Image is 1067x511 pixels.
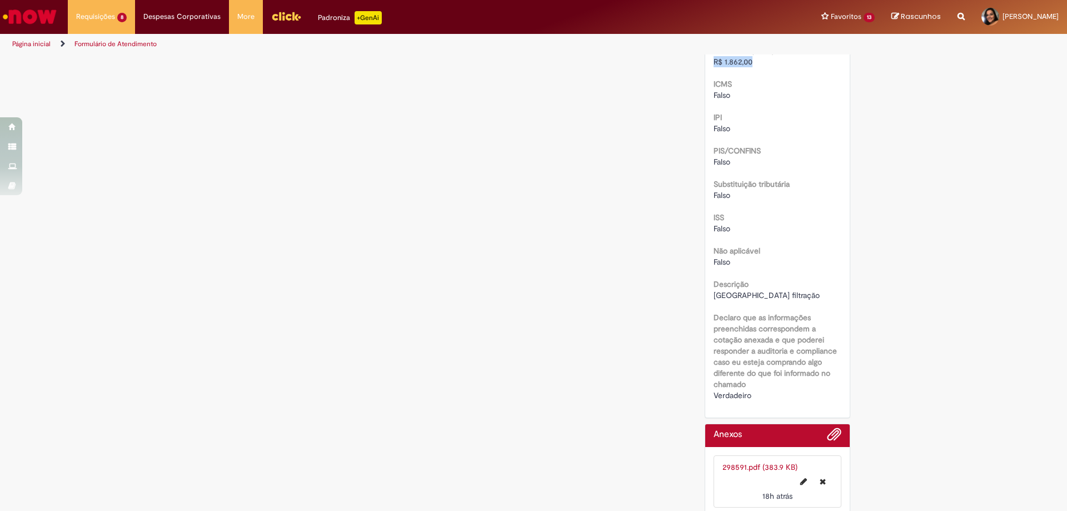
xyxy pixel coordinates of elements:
h2: Anexos [714,430,742,440]
span: Despesas Corporativas [143,11,221,22]
img: click_logo_yellow_360x200.png [271,8,301,24]
span: Falso [714,157,730,167]
button: Adicionar anexos [827,427,841,447]
span: [GEOGRAPHIC_DATA] filtração [714,290,820,300]
span: More [237,11,255,22]
span: [PERSON_NAME] [1003,12,1059,21]
button: Editar nome de arquivo 298591.pdf [794,473,814,490]
b: Não aplicável [714,246,760,256]
span: Requisições [76,11,115,22]
span: Falso [714,224,730,234]
span: Verdadeiro [714,390,751,400]
div: Padroniza [318,11,382,24]
b: IPI [714,112,722,122]
b: Descrição [714,279,749,289]
b: ICMS [714,79,732,89]
span: Falso [714,123,730,133]
span: 13 [864,13,875,22]
span: Falso [714,90,730,100]
button: Excluir 298591.pdf [813,473,832,490]
span: Falso [714,190,730,200]
a: Rascunhos [891,12,941,22]
span: Favoritos [831,11,861,22]
b: PIS/CONFINS [714,146,761,156]
ul: Trilhas de página [8,34,703,54]
b: Valor Total (REAL) [714,46,774,56]
span: 18h atrás [762,491,792,501]
b: Substituição tributária [714,179,790,189]
b: ISS [714,212,724,222]
time: 27/08/2025 12:45:47 [762,491,792,501]
span: 8 [117,13,127,22]
span: Rascunhos [901,11,941,22]
span: R$ 1.862,00 [714,57,752,67]
a: 298591.pdf (383.9 KB) [722,462,797,472]
b: Declaro que as informações preenchidas correspondem a cotação anexada e que poderei responder a a... [714,312,837,389]
a: Formulário de Atendimento [74,39,157,48]
span: Falso [714,257,730,267]
a: Página inicial [12,39,51,48]
p: +GenAi [355,11,382,24]
img: ServiceNow [1,6,58,28]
